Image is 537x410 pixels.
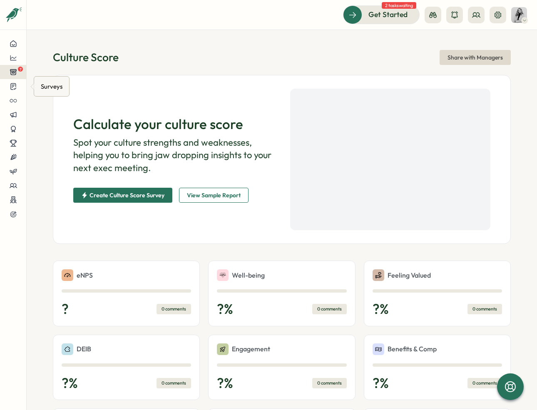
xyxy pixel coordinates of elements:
p: Feeling Valued [388,270,431,281]
div: 0 comments [157,378,191,388]
span: Get Started [368,9,408,20]
a: Well-being?%0 comments [208,261,355,326]
div: 0 comments [467,304,502,314]
p: ? % [373,375,389,392]
p: Engagement [232,344,270,354]
span: 2 tasks waiting [382,2,416,9]
p: DEIB [77,344,91,354]
a: Feeling Valued?%0 comments [364,261,511,326]
img: Kira Elle Cole [511,7,527,23]
iframe: YouTube video player [290,89,490,230]
button: Get Started [343,5,420,24]
p: Benefits & Comp [388,344,437,354]
div: 0 comments [467,378,502,388]
a: Benefits & Comp?%0 comments [364,335,511,400]
div: Surveys [39,80,64,93]
button: View Sample Report [179,188,249,203]
span: 7 [18,67,23,72]
span: View Sample Report [187,188,241,202]
button: Create Culture Score Survey [73,188,172,203]
h1: Culture Score [53,50,119,65]
a: Engagement?%0 comments [208,335,355,400]
div: 0 comments [157,304,191,314]
p: ? % [373,301,389,318]
a: DEIB?%0 comments [53,335,200,400]
p: ? % [62,375,78,392]
div: 0 comments [312,304,347,314]
button: Share with Managers [440,50,511,65]
p: ? % [217,301,233,318]
a: eNPS?0 comments [53,261,200,326]
p: Well-being [232,270,265,281]
p: eNPS [77,270,93,281]
p: Spot your culture strengths and weaknesses, helping you to bring jaw dropping insights to your ne... [73,136,273,174]
p: ? % [217,375,233,392]
h2: Calculate your culture score [73,116,273,133]
span: Create Culture Score Survey [89,192,164,198]
span: Share with Managers [447,50,503,65]
div: 0 comments [312,378,347,388]
p: ? [62,301,69,318]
